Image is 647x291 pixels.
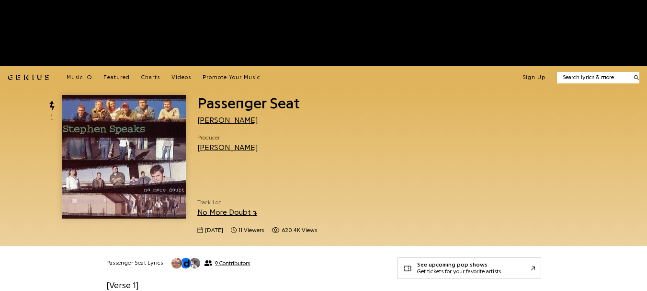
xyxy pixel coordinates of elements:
[171,74,191,80] span: Videos
[103,74,130,81] a: Featured
[231,226,264,234] span: 11 viewers
[203,74,261,80] span: Promote Your Music
[141,74,160,81] a: Charts
[62,95,186,219] img: Cover art for Passenger Seat by Stephen Speaks
[238,226,264,234] span: 11 viewers
[197,198,382,207] span: Track 1 on
[557,73,628,81] input: Search lyrics & more
[67,74,92,80] span: Music IQ
[282,226,317,234] span: 620.4K views
[197,96,300,111] span: Passenger Seat
[171,74,191,81] a: Videos
[197,116,258,124] a: [PERSON_NAME]
[67,74,92,81] a: Music IQ
[272,226,317,234] span: 620,415 views
[149,12,498,55] iframe: Advertisement
[522,74,545,81] button: Sign Up
[197,209,257,216] a: No More Doubt
[103,74,130,80] span: Featured
[51,113,53,121] span: 1
[205,226,223,234] span: [DATE]
[203,74,261,81] a: Promote Your Music
[141,74,160,80] span: Charts
[197,134,258,142] span: Producer
[197,144,258,151] a: [PERSON_NAME]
